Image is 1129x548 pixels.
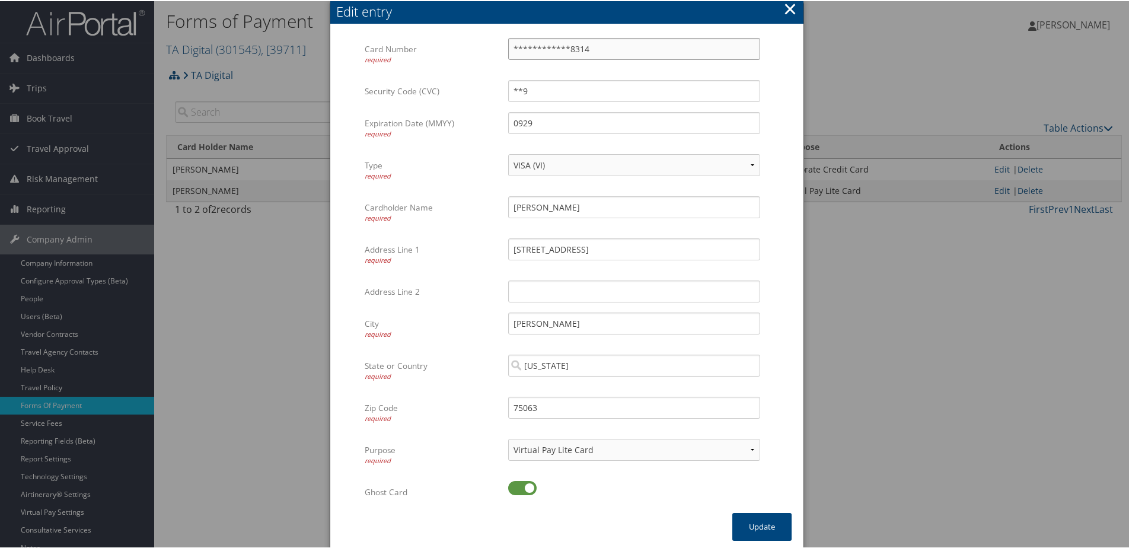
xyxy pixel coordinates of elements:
span: required [365,329,391,337]
label: Security Code (CVC) [365,79,499,101]
span: required [365,371,391,380]
span: required [365,128,391,137]
label: Zip Code [365,396,499,428]
label: Expiration Date (MMYY) [365,111,499,144]
label: State or Country [365,353,499,386]
label: Ghost Card [365,480,499,502]
button: Update [732,512,792,540]
span: required [365,170,391,179]
label: Card Number [365,37,499,69]
label: Address Line 1 [365,237,499,270]
label: Address Line 2 [365,279,499,302]
span: required [365,455,391,464]
div: Edit entry [336,1,803,20]
label: Type [365,153,499,186]
label: Cardholder Name [365,195,499,228]
label: City [365,311,499,344]
label: Purpose [365,438,499,470]
span: required [365,413,391,422]
span: required [365,54,391,63]
span: required [365,254,391,263]
span: required [365,212,391,221]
